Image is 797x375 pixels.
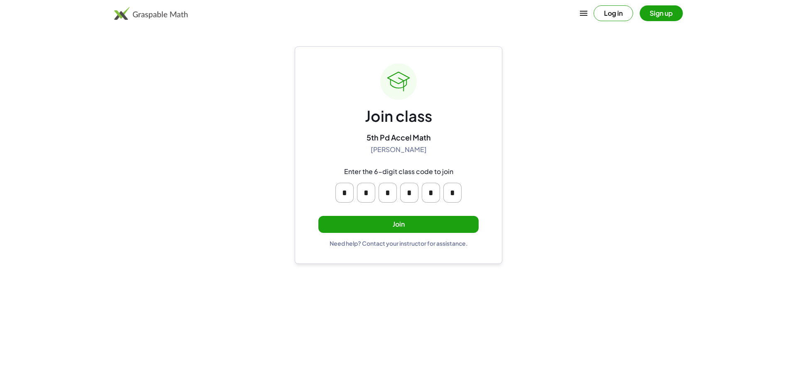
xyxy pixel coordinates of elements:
input: Please enter OTP character 3 [379,183,397,203]
div: Need help? Contact your instructor for assistance. [330,240,468,247]
div: 5th Pd Accel Math [367,133,431,142]
div: Enter the 6-digit class code to join [344,167,453,176]
input: Please enter OTP character 1 [335,183,354,203]
button: Join [318,216,479,233]
input: Please enter OTP character 2 [357,183,375,203]
div: Join class [365,106,432,126]
input: Please enter OTP character 6 [443,183,462,203]
button: Sign up [640,5,683,21]
button: Log in [594,5,633,21]
input: Please enter OTP character 5 [422,183,440,203]
input: Please enter OTP character 4 [400,183,418,203]
div: [PERSON_NAME] [371,145,427,154]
